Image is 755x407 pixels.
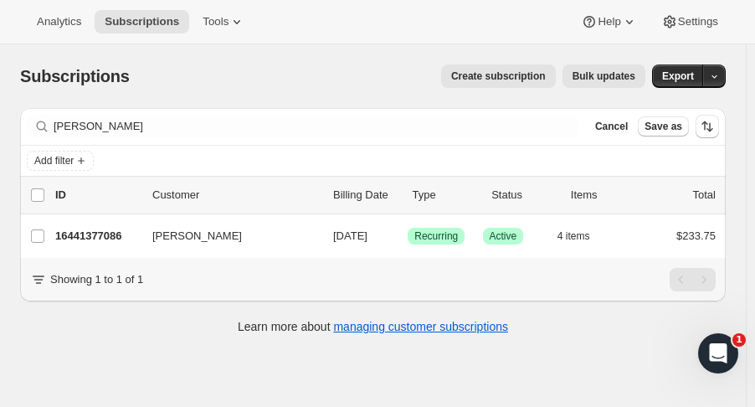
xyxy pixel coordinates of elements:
[693,187,716,203] p: Total
[678,15,718,28] span: Settings
[676,229,716,242] span: $233.75
[142,223,310,250] button: [PERSON_NAME]
[588,116,634,137] button: Cancel
[638,116,689,137] button: Save as
[491,187,557,203] p: Status
[238,318,508,335] p: Learn more about
[696,115,719,138] button: Sort the results
[203,15,229,28] span: Tools
[652,64,704,88] button: Export
[333,187,399,203] p: Billing Date
[27,151,94,171] button: Add filter
[54,115,578,138] input: Filter subscribers
[557,229,590,243] span: 4 items
[152,187,320,203] p: Customer
[562,64,645,88] button: Bulk updates
[105,15,179,28] span: Subscriptions
[490,229,517,243] span: Active
[34,154,74,167] span: Add filter
[651,10,728,33] button: Settings
[50,271,143,288] p: Showing 1 to 1 of 1
[414,229,458,243] span: Recurring
[595,120,628,133] span: Cancel
[37,15,81,28] span: Analytics
[55,187,139,203] p: ID
[333,320,508,333] a: managing customer subscriptions
[573,70,635,83] span: Bulk updates
[732,333,746,347] span: 1
[152,228,242,245] span: [PERSON_NAME]
[333,229,367,242] span: [DATE]
[557,224,609,248] button: 4 items
[670,268,716,291] nav: Pagination
[571,10,647,33] button: Help
[27,10,91,33] button: Analytics
[598,15,620,28] span: Help
[95,10,189,33] button: Subscriptions
[55,228,139,245] p: 16441377086
[698,333,738,374] iframe: Intercom live chat
[662,70,694,83] span: Export
[441,64,556,88] button: Create subscription
[55,224,716,248] div: 16441377086[PERSON_NAME][DATE]SuccessRecurringSuccessActive4 items$233.75
[451,70,546,83] span: Create subscription
[20,67,130,85] span: Subscriptions
[571,187,637,203] div: Items
[55,187,716,203] div: IDCustomerBilling DateTypeStatusItemsTotal
[193,10,255,33] button: Tools
[645,120,682,133] span: Save as
[413,187,479,203] div: Type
